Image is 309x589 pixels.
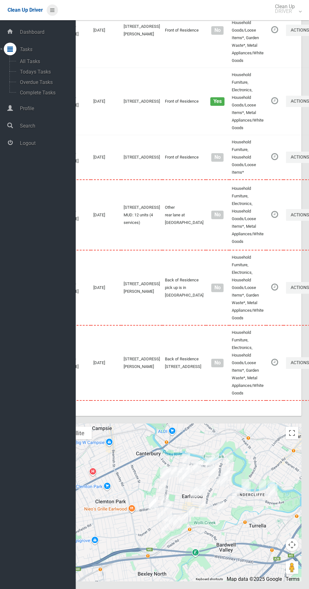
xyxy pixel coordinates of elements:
a: Terms (opens in new tab) [286,576,300,582]
td: Zone [DATE] [64,68,91,135]
span: No [211,284,224,292]
div: 28 Leonora Street, EARLWOOD NSW 2206<br>Status : AssignedToRoute<br><a href="/driver/booking/4832... [162,511,175,526]
div: 13 View Street, EARLWOOD NSW 2206<br>Status : AssignedToRoute<br><a href="/driver/booking/479929/... [196,498,209,514]
td: Back of Residence pick up is in [GEOGRAPHIC_DATA] [162,250,206,325]
div: 13 Burlington Avenue, EARLWOOD NSW 2206<br>Status : AssignedToRoute<br><a href="/driver/booking/4... [180,451,193,467]
span: Profile [18,105,76,111]
button: Toggle fullscreen view [286,427,298,439]
span: All Tasks [18,58,70,64]
span: No [211,153,224,162]
small: DRIVER [275,9,295,14]
h4: Normal sized [208,212,227,218]
i: Booking awaiting collection. Mark as collected or report issues to complete task. [271,210,278,219]
div: 28 Schofield Avenue, EARLWOOD NSW 2206<br>Status : AssignedToRoute<br><a href="/driver/booking/47... [162,499,174,515]
i: Booking awaiting collection. Mark as collected or report issues to complete task. [271,358,278,366]
div: 14 Fuller Avenue, EARLWOOD NSW 2206<br>Status : AssignedToRoute<br><a href="/driver/booking/47937... [161,465,174,481]
div: 6 Nelson Road, EARLWOOD NSW 2206<br>Status : AssignedToRoute<br><a href="/driver/booking/477777/c... [218,473,230,489]
span: Complete Tasks [18,90,70,96]
a: Clean Up Driver [8,5,43,15]
td: Household Furniture, Electronics, Household Goods/Loose Items*, Garden Waste*, Metal Appliances/W... [229,250,266,325]
td: [STREET_ADDRESS] MUD: 12 units (4 services) [121,180,162,250]
div: 70 Woolcott Street, EARLWOOD NSW 2206<br>Status : AssignedToRoute<br><a href="/driver/booking/479... [166,464,179,479]
td: [DATE] [91,250,121,325]
td: [STREET_ADDRESS][PERSON_NAME] [121,325,162,400]
td: Household Furniture, Electronics, Household Goods/Loose Items*, Metal Appliances/White Goods [229,180,266,250]
button: Drag Pegman onto the map to open Street View [286,561,298,574]
span: Search [18,123,76,129]
td: Back of Residence [STREET_ADDRESS] [162,325,206,400]
td: Zone [DATE] [64,325,91,400]
td: [STREET_ADDRESS] [121,135,162,180]
div: 18 Gueudecourt Avenue, EARLWOOD NSW 2206<br>Status : AssignedToRoute<br><a href="/driver/booking/... [206,465,219,481]
div: 29 Fleet Avenue, EARLWOOD NSW 2206<br>Status : AssignedToRoute<br><a href="/driver/booking/479194... [146,496,159,512]
div: 30 Hocking Avenue, EARLWOOD NSW 2206<br>Status : AssignedToRoute<br><a href="/driver/booking/4789... [214,499,227,515]
div: 43 Richard Avenue, EARLWOOD NSW 2206<br>Status : AssignedToRoute<br><a href="/driver/booking/4792... [171,514,183,529]
td: Front of Residence [162,135,206,180]
button: Keyboard shortcuts [196,577,223,581]
div: 26 River Street, EARLWOOD NSW 2206<br>Status : AssignedToRoute<br><a href="/driver/booking/479956... [174,464,187,480]
td: [DATE] [91,180,121,250]
div: 23 Fuller Avenue, EARLWOOD NSW 2206<br>Status : AssignedToRoute<br><a href="/driver/booking/47917... [157,462,170,478]
div: 6 Caroline Street, EARLWOOD NSW 2206<br>Status : AssignedToRoute<br><a href="/driver/booking/4839... [176,462,188,478]
td: [STREET_ADDRESS] [121,68,162,135]
div: 30 Undercliffe Road, EARLWOOD NSW 2206<br>Status : AssignedToRoute<br><a href="/driver/booking/47... [267,481,280,497]
div: 28 Permanent Avenue, EARLWOOD NSW 2206<br>Status : AssignedToRoute<br><a href="/driver/booking/47... [209,451,222,466]
div: 49 Earlwood Avenue, EARLWOOD NSW 2206<br>Status : AssignedToRoute<br><a href="/driver/booking/480... [188,484,200,500]
div: 81 Undercliffe Road, EARLWOOD NSW 2206<br>Status : AssignedToRoute<br><a href="/driver/booking/48... [256,478,269,494]
div: 23 Stone Street, EARLWOOD NSW 2206<br>Status : AssignedToRoute<br><a href="/driver/booking/482887... [167,464,180,480]
span: Map data ©2025 Google [227,576,282,582]
td: [STREET_ADDRESS][PERSON_NAME] [121,250,162,325]
td: Other rear lane at [GEOGRAPHIC_DATA] [162,180,206,250]
h4: Oversized [208,99,227,104]
h4: Normal sized [208,285,227,291]
td: [DATE] [91,68,121,135]
div: 20 Mooney Avenue, EARLWOOD NSW 2206<br>Status : AssignedToRoute<br><a href="/driver/booking/47982... [156,479,169,495]
div: 4 Wanstead Avenue, EARLWOOD NSW 2206<br>Status : AssignedToRoute<br><a href="/driver/booking/4802... [265,478,277,494]
span: Todays Tasks [18,69,70,75]
div: 132 William Street, EARLWOOD NSW 2206<br>Status : AssignedToRoute<br><a href="/driver/booking/478... [148,494,160,510]
div: 2 Pembrew Crescent, EARLWOOD NSW 2206<br>Status : AssignedToRoute<br><a href="/driver/booking/479... [230,487,242,503]
td: Household Furniture, Electronics, Household Goods/Loose Items*, Metal Appliances/White Goods [229,68,266,135]
div: 10 Airedale Avenue, EARLWOOD NSW 2206<br>Status : AssignedToRoute<br><a href="/driver/booking/479... [166,512,179,528]
div: 19-25 Flinders Road, EARLWOOD NSW 2206<br>Status : AssignedToRoute<br><a href="/driver/booking/44... [223,452,236,468]
i: Booking awaiting collection. Mark as collected or report issues to complete task. [271,97,278,105]
i: Booking awaiting collection. Mark as collected or report issues to complete task. [271,26,278,34]
span: Yes [210,97,224,106]
div: 8 Grove Street, EARLWOOD NSW 2206<br>Status : AssignedToRoute<br><a href="/driver/booking/480032/... [179,463,192,479]
td: Zone [DATE] [64,250,91,325]
h4: Normal sized [208,28,227,33]
div: 36 Shaw Avenue, EARLWOOD NSW 2206<br>Status : AssignedToRoute<br><a href="/driver/booking/479386/... [159,521,171,537]
div: 36 Hamilton Avenue, EARLWOOD NSW 2206<br>Status : AssignedToRoute<br><a href="/driver/booking/480... [193,483,206,498]
div: 48 Bedford Street, EARLWOOD NSW 2206<br>Status : AssignedToRoute<br><a href="/driver/booking/4788... [176,471,189,486]
div: 24 Hamilton Avenue, EARLWOOD NSW 2206<br>Status : AssignedToRoute<br><a href="/driver/booking/480... [196,483,209,499]
td: Zone [DATE] [64,180,91,250]
div: 53 Homer Street, EARLWOOD NSW 2206<br>Status : AssignedToRoute<br><a href="/driver/booking/479685... [239,477,252,492]
div: 3/17 Bass Road, EARLWOOD NSW 2206<br>Status : AssignedToRoute<br><a href="/driver/booking/480360/... [219,468,231,484]
div: 15 Hartill Law Avenue, EARLWOOD NSW 2206<br>Status : AssignedToRoute<br><a href="/driver/booking/... [184,504,197,520]
h4: Normal sized [208,360,227,366]
span: Tasks [18,46,76,52]
h4: Normal sized [208,155,227,160]
div: 23 Bray Avenue, EARLWOOD NSW 2206<br>Status : AssignedToRoute<br><a href="/driver/booking/480826/... [177,511,190,526]
span: Logout [18,140,76,146]
td: Household Furniture, Household Goods/Loose Items* [229,135,266,180]
span: Clean Up [272,4,301,14]
span: No [211,26,224,35]
div: 7 McGrath Avenue, EARLWOOD NSW 2206<br>Status : AssignedToRoute<br><a href="/driver/booking/48216... [158,466,171,482]
div: 103 Prince Edward Avenue, EARLWOOD NSW 2206<br>Status : AssignedToRoute<br><a href="/driver/booki... [191,458,203,474]
div: 9 Leonard Crescent, EARLWOOD NSW 2206<br>Status : AssignedToRoute<br><a href="/driver/booking/480... [221,465,233,480]
span: No [211,359,224,367]
span: Clean Up Driver [8,7,43,13]
div: 65 Prince Edward Avenue, EARLWOOD NSW 2206<br>Status : AssignedToRoute<br><a href="/driver/bookin... [202,455,215,471]
div: 98 William Street, EARLWOOD NSW 2206<br>Status : AssignedToRoute<br><a href="/driver/booking/4790... [158,492,171,508]
div: 57 Thompson Street, EARLWOOD NSW 2206<br>Status : AssignedToRoute<br><a href="/driver/booking/483... [180,467,192,483]
div: 9 Collingwood Avenue, EARLWOOD NSW 2206<br>Status : AssignedToRoute<br><a href="/driver/booking/4... [199,476,212,491]
span: Overdue Tasks [18,79,70,85]
div: 35 Thompson Street, EARLWOOD NSW 2206<br>Status : AssignedToRoute<br><a href="/driver/booking/477... [180,463,193,479]
div: 47A Bayview Avenue, EARLWOOD NSW 2206<br>Status : AssignedToRoute<br><a href="/driver/booking/479... [265,486,278,502]
div: 48 Permanent Avenue, EARLWOOD NSW 2206<br>Status : AssignedToRoute<br><a href="/driver/booking/48... [204,452,217,468]
div: 17 Nelson Road, EARLWOOD NSW 2206<br>Status : AssignedToRoute<br><a href="/driver/booking/479624/... [215,473,227,489]
td: Household Furniture, Electronics, Household Goods/Loose Items*, Garden Waste*, Metal Appliances/W... [229,325,266,400]
span: No [211,211,224,219]
i: Booking awaiting collection. Mark as collected or report issues to complete task. [271,153,278,161]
